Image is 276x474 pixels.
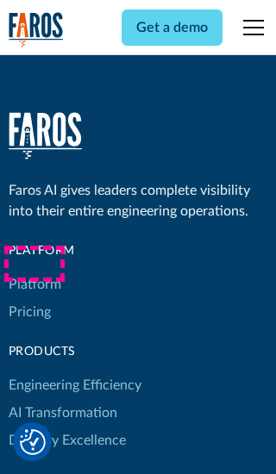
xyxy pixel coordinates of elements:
[9,180,268,221] div: Faros AI gives leaders complete visibility into their entire engineering operations.
[9,12,64,47] a: home
[9,112,82,159] a: home
[9,298,51,326] a: Pricing
[20,429,46,455] button: Cookie Settings
[9,271,61,298] a: Platform
[9,12,64,47] img: Logo of the analytics and reporting company Faros.
[9,343,141,361] div: products
[122,9,223,46] a: Get a demo
[9,112,82,159] img: Faros Logo White
[9,427,126,454] a: Delivery Excellence
[9,371,141,399] a: Engineering Efficiency
[233,7,267,48] div: menu
[9,399,117,427] a: AI Transformation
[20,429,46,455] img: Revisit consent button
[9,242,141,260] div: Platform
